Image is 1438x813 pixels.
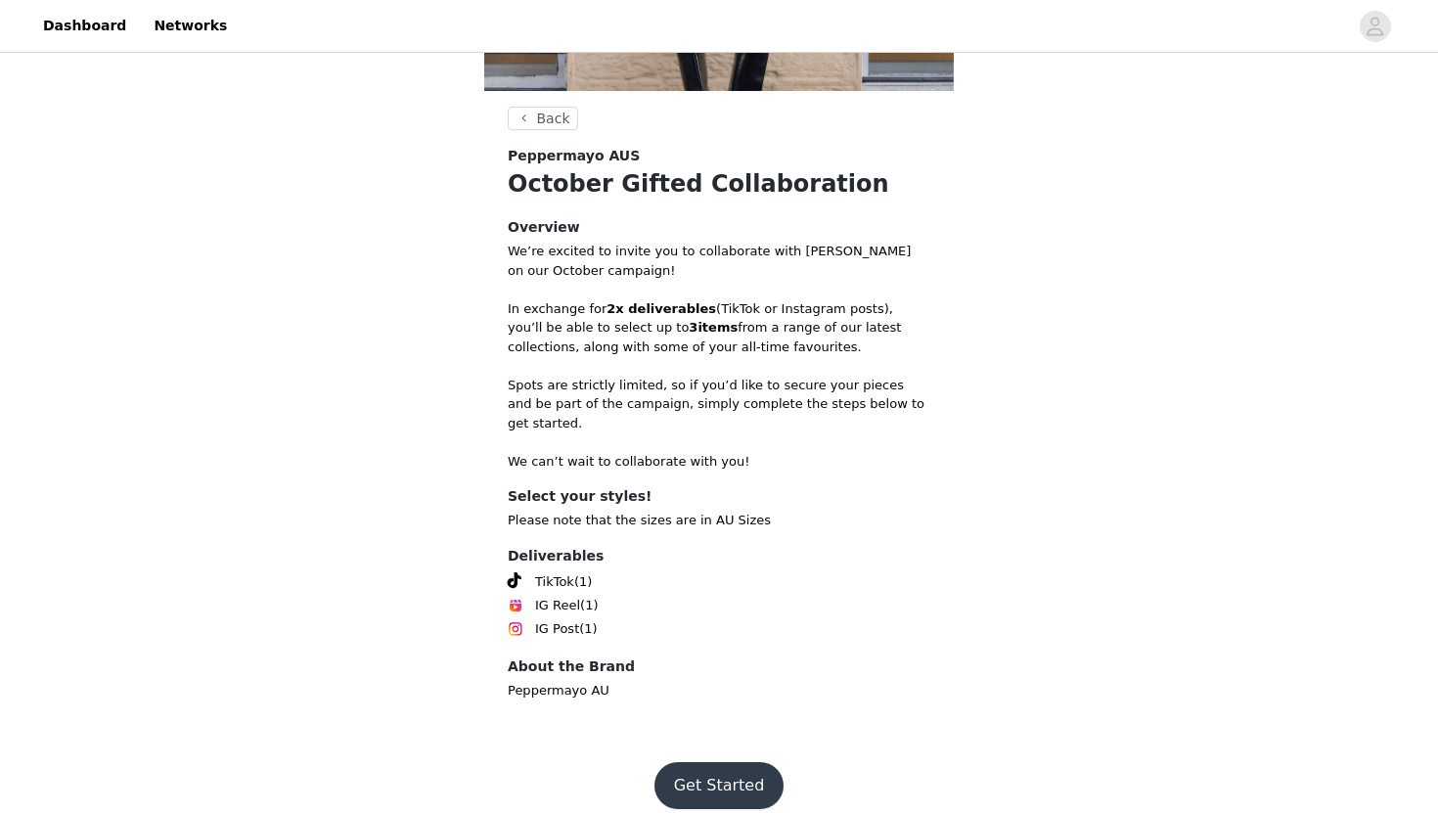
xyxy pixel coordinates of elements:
h4: Overview [508,217,930,238]
span: (1) [574,572,592,592]
strong: items [697,320,738,335]
p: We’re excited to invite you to collaborate with [PERSON_NAME] on our October campaign! [508,242,930,280]
span: TikTok [535,572,574,592]
h4: Select your styles! [508,486,930,507]
span: Peppermayo AUS [508,146,640,166]
p: Spots are strictly limited, so if you’d like to secure your pieces and be part of the campaign, s... [508,376,930,433]
a: Dashboard [31,4,138,48]
img: Instagram Icon [508,621,523,637]
p: Peppermayo AU [508,681,930,700]
h1: October Gifted Collaboration [508,166,930,202]
img: Instagram Reels Icon [508,598,523,613]
p: In exchange for (TikTok or Instagram posts), you’ll be able to select up to from a range of our l... [508,299,930,357]
a: Networks [142,4,239,48]
button: Back [508,107,578,130]
h4: Deliverables [508,546,930,566]
button: Get Started [654,762,785,809]
span: IG Post [535,619,579,639]
strong: 3 [689,320,697,335]
span: IG Reel [535,596,580,615]
div: avatar [1366,11,1384,42]
p: We can’t wait to collaborate with you! [508,452,930,472]
span: (1) [580,596,598,615]
p: Please note that the sizes are in AU Sizes [508,511,930,530]
h4: About the Brand [508,656,930,677]
strong: 2x deliverables [607,301,716,316]
span: (1) [579,619,597,639]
